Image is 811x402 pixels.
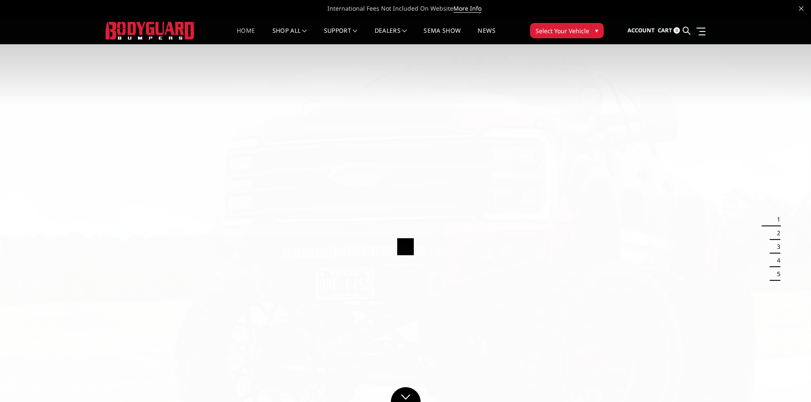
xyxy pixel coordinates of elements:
[628,26,655,34] span: Account
[673,27,680,34] span: 0
[237,28,255,44] a: Home
[772,267,780,281] button: 5 of 5
[391,387,421,402] a: Click to Down
[658,26,672,34] span: Cart
[106,22,195,39] img: BODYGUARD BUMPERS
[536,26,589,35] span: Select Your Vehicle
[772,226,780,240] button: 2 of 5
[375,28,407,44] a: Dealers
[272,28,307,44] a: shop all
[453,4,481,13] a: More Info
[772,240,780,254] button: 3 of 5
[530,23,604,38] button: Select Your Vehicle
[424,28,461,44] a: SEMA Show
[772,213,780,226] button: 1 of 5
[478,28,495,44] a: News
[628,19,655,42] a: Account
[772,254,780,267] button: 4 of 5
[324,28,358,44] a: Support
[658,19,680,42] a: Cart 0
[595,26,598,35] span: ▾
